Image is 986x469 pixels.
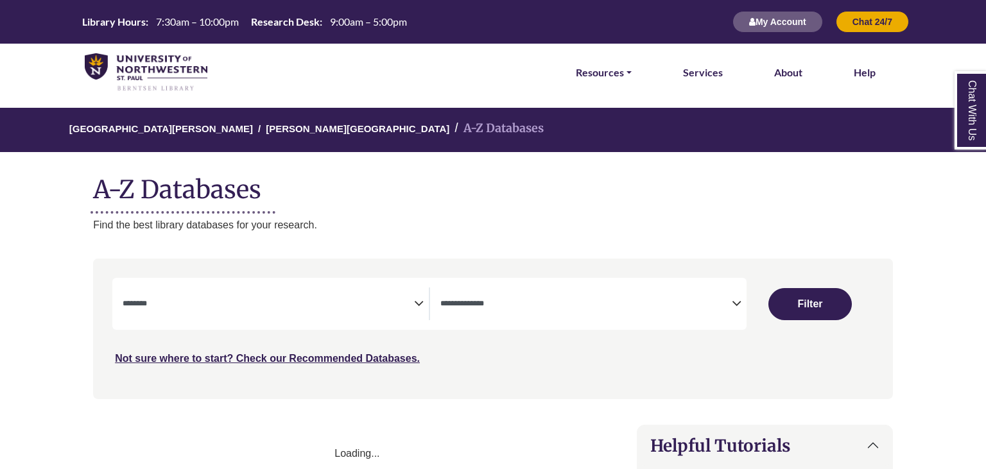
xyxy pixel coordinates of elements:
[768,288,852,320] button: Submit for Search Results
[449,119,544,138] li: A-Z Databases
[774,64,802,81] a: About
[156,15,239,28] span: 7:30am – 10:00pm
[77,15,149,28] th: Library Hours:
[576,64,632,81] a: Resources
[123,300,414,310] textarea: Filter
[93,165,893,204] h1: A-Z Databases
[93,445,621,462] div: Loading...
[77,15,412,27] table: Hours Today
[69,121,253,134] a: [GEOGRAPHIC_DATA][PERSON_NAME]
[854,64,876,81] a: Help
[683,64,723,81] a: Services
[732,16,823,27] a: My Account
[93,259,893,398] nav: Search filters
[85,53,207,92] img: library_home
[246,15,323,28] th: Research Desk:
[732,11,823,33] button: My Account
[93,108,893,152] nav: breadcrumb
[637,425,892,466] button: Helpful Tutorials
[836,11,909,33] button: Chat 24/7
[115,353,420,364] a: Not sure where to start? Check our Recommended Databases.
[77,15,412,30] a: Hours Today
[93,217,893,234] p: Find the best library databases for your research.
[330,15,407,28] span: 9:00am – 5:00pm
[266,121,449,134] a: [PERSON_NAME][GEOGRAPHIC_DATA]
[836,16,909,27] a: Chat 24/7
[440,300,732,310] textarea: Filter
